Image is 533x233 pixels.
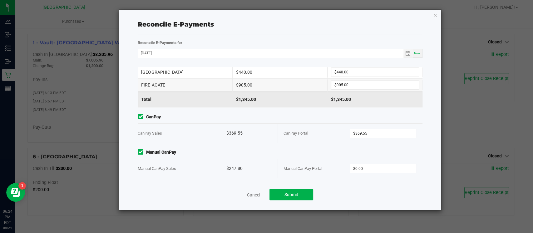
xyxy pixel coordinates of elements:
[138,49,403,57] input: Date
[233,92,328,107] div: $1,345.00
[403,49,412,58] span: Toggle calendar
[138,92,233,107] div: Total
[284,131,308,136] span: CanPay Portal
[138,114,146,120] form-toggle: Include in reconciliation
[414,52,421,55] span: Now
[138,131,162,136] span: CanPay Sales
[138,41,182,45] strong: Reconcile E-Payments for
[226,159,271,178] div: $247.80
[226,124,271,143] div: $369.55
[284,192,298,197] span: Submit
[138,149,146,156] form-toggle: Include in reconciliation
[146,114,161,120] strong: CanPay
[138,66,233,78] div: [GEOGRAPHIC_DATA]
[6,183,25,202] iframe: Resource center
[233,66,328,78] div: $440.00
[284,166,322,171] span: Manual CanPay Portal
[233,79,328,91] div: $905.00
[138,166,176,171] span: Manual CanPay Sales
[18,182,26,190] iframe: Resource center unread badge
[138,79,233,91] div: FIRE-AGATE
[146,149,176,156] strong: Manual CanPay
[328,92,422,107] div: $1,345.00
[269,189,313,200] button: Submit
[247,192,260,198] a: Cancel
[138,20,422,29] div: Reconcile E-Payments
